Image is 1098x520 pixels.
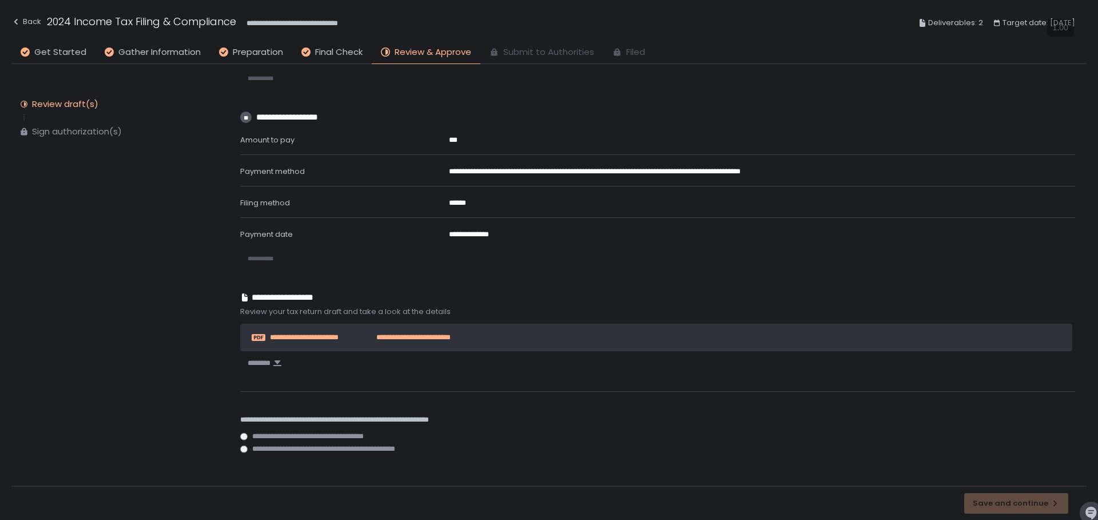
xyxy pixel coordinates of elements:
span: Filed [626,46,645,59]
span: Amount to pay [240,134,295,145]
span: Review & Approve [395,46,471,59]
button: Back [11,14,41,33]
div: Back [11,15,41,29]
span: Deliverables: 2 [928,16,983,30]
h1: 2024 Income Tax Filing & Compliance [47,14,236,29]
span: Get Started [34,46,86,59]
span: Submit to Authorities [503,46,594,59]
span: Target date: [DATE] [1002,16,1075,30]
span: Preparation [233,46,283,59]
span: Final Check [315,46,363,59]
span: Payment method [240,166,305,177]
span: Payment date [240,229,293,240]
div: Sign authorization(s) [32,126,122,137]
span: Review your tax return draft and take a look at the details [240,307,1075,317]
span: Filing method [240,197,290,208]
span: Gather Information [118,46,201,59]
div: Review draft(s) [32,98,98,110]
